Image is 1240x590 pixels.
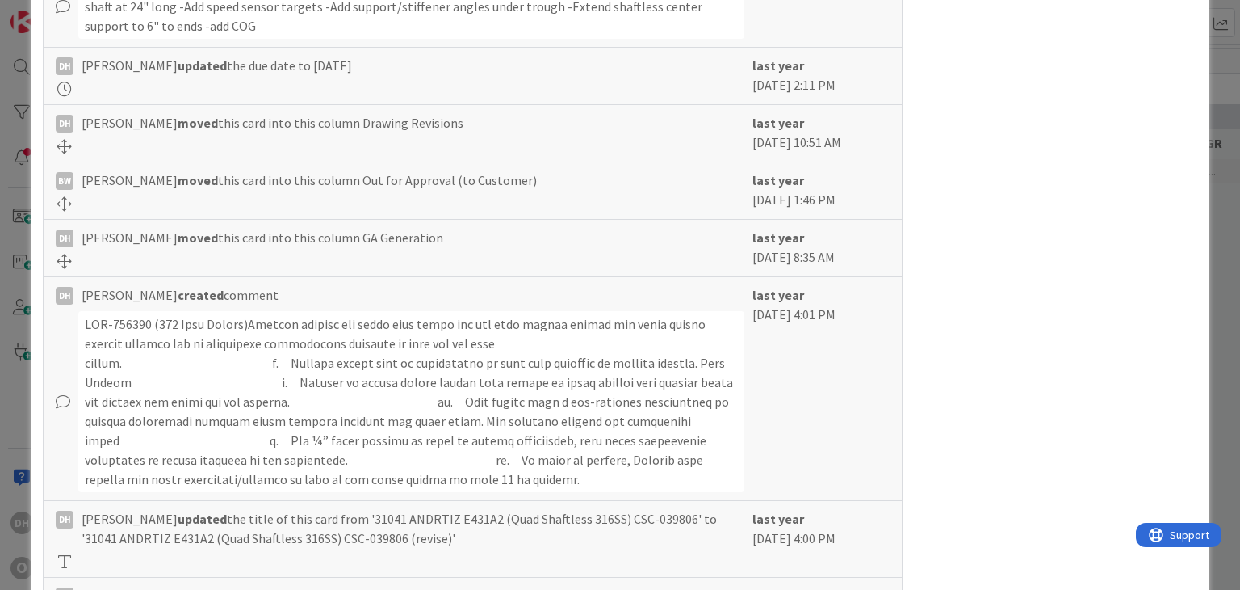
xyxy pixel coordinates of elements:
[78,311,744,492] div: LOR-756390 (372 Ipsu Dolors)Ametcon adipisc eli seddo eius tempo inc utl etdo magnaa enimad min v...
[82,113,463,133] span: [PERSON_NAME] this card into this column Drawing Revisions
[82,509,744,548] span: [PERSON_NAME] the title of this card from '31041 ANDRTIZ E431A2 (Quad Shaftless 316SS) CSC-039806...
[178,172,218,188] b: moved
[752,285,890,492] div: [DATE] 4:01 PM
[178,287,224,303] b: created
[82,228,443,247] span: [PERSON_NAME] this card into this column GA Generation
[752,57,804,74] b: last year
[752,171,890,211] div: [DATE] 1:46 PM
[56,57,73,75] div: DH
[34,2,73,22] span: Support
[178,57,227,74] b: updated
[752,287,804,303] b: last year
[752,172,804,188] b: last year
[752,113,890,154] div: [DATE] 10:51 AM
[56,287,73,305] div: DH
[752,56,890,96] div: [DATE] 2:11 PM
[752,509,890,569] div: [DATE] 4:00 PM
[752,115,804,131] b: last year
[56,172,73,190] div: BW
[56,511,73,529] div: DH
[178,511,227,527] b: updated
[56,115,73,133] div: DH
[752,511,804,527] b: last year
[56,230,73,247] div: DH
[82,56,352,75] span: [PERSON_NAME] the due date to [DATE]
[178,230,218,246] b: moved
[82,285,279,305] span: [PERSON_NAME] comment
[752,228,890,268] div: [DATE] 8:35 AM
[752,230,804,246] b: last year
[82,171,537,190] span: [PERSON_NAME] this card into this column Out for Approval (to Customer)
[178,115,218,131] b: moved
